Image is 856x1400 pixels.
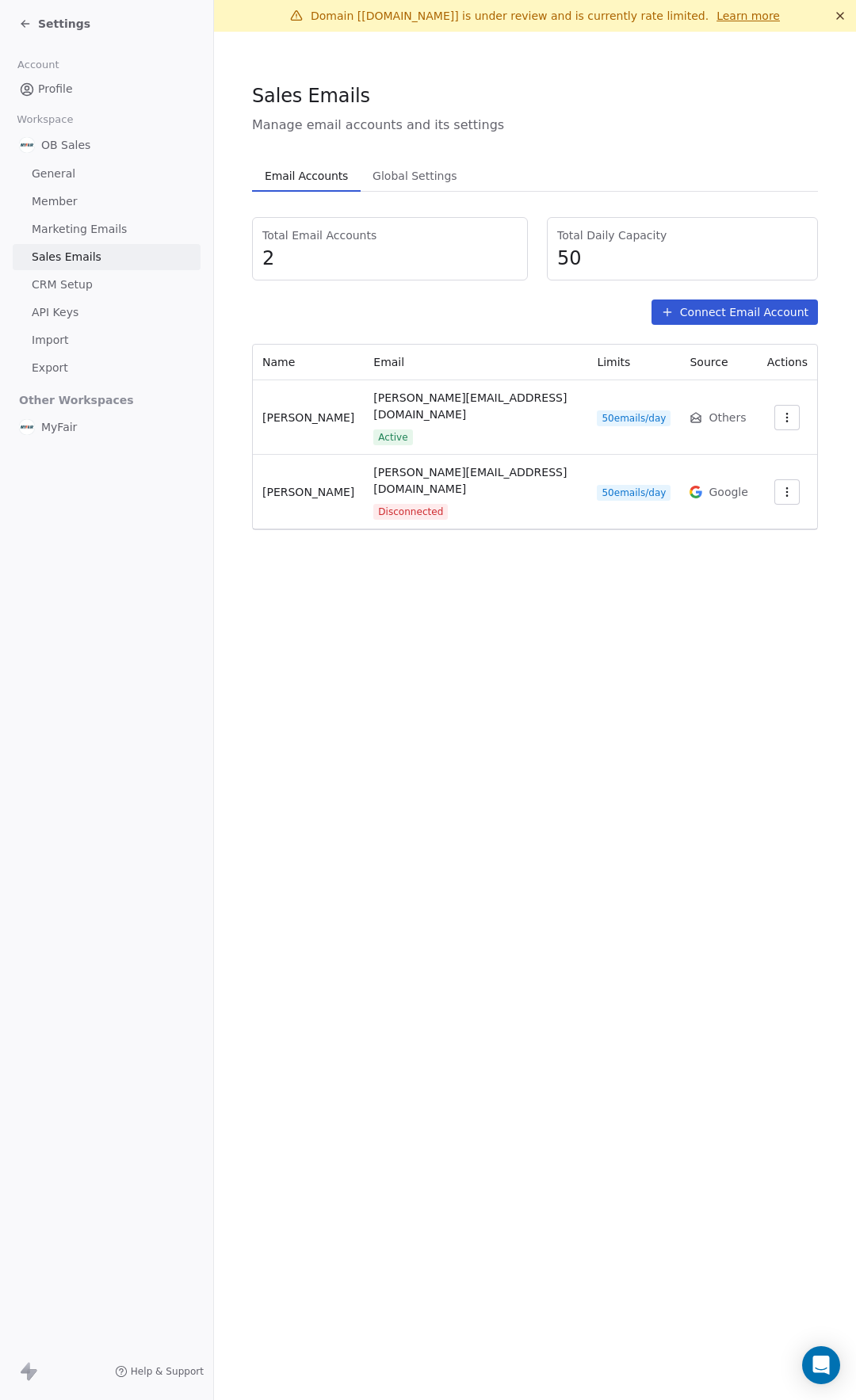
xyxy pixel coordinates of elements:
[262,486,354,498] span: [PERSON_NAME]
[802,1346,840,1384] div: Open Intercom Messenger
[19,137,35,153] img: %C3%AC%C2%9B%C2%90%C3%AD%C2%98%C2%95%20%C3%AB%C2%A1%C2%9C%C3%AA%C2%B3%C2%A0(white+round).png
[366,165,464,187] span: Global Settings
[13,327,201,353] a: Import
[19,419,35,435] img: %C3%AC%C2%9B%C2%90%C3%AD%C2%98%C2%95%20%C3%AB%C2%A1%C2%9C%C3%AA%C2%B3%C2%A0(white+round).png
[557,227,808,243] span: Total Daily Capacity
[115,1365,204,1378] a: Help & Support
[32,166,75,182] span: General
[373,429,412,445] span: Active
[13,387,140,413] span: Other Workspaces
[38,16,90,32] span: Settings
[373,504,448,520] span: Disconnected
[717,8,780,24] a: Learn more
[767,356,808,368] span: Actions
[32,360,68,376] span: Export
[41,419,77,435] span: MyFair
[32,277,93,293] span: CRM Setup
[597,485,671,501] span: 50 emails/day
[13,76,201,102] a: Profile
[131,1365,204,1378] span: Help & Support
[13,189,201,215] a: Member
[13,244,201,270] a: Sales Emails
[373,356,404,368] span: Email
[252,116,818,135] span: Manage email accounts and its settings
[32,332,68,349] span: Import
[709,410,746,425] span: Others
[10,53,66,77] span: Account
[262,411,354,424] span: [PERSON_NAME]
[13,272,201,298] a: CRM Setup
[709,484,747,500] span: Google
[13,299,201,326] a: API Keys
[258,165,354,187] span: Email Accounts
[19,16,90,32] a: Settings
[262,227,518,243] span: Total Email Accounts
[38,81,73,97] span: Profile
[32,193,78,210] span: Member
[373,464,578,498] span: [PERSON_NAME][EMAIL_ADDRESS][DOMAIN_NAME]
[262,356,295,368] span: Name
[13,216,201,242] a: Marketing Emails
[652,299,818,325] button: Connect Email Account
[262,246,518,270] span: 2
[13,161,201,187] a: General
[597,356,630,368] span: Limits
[690,356,728,368] span: Source
[13,355,201,381] a: Export
[557,246,808,270] span: 50
[373,390,578,423] span: [PERSON_NAME][EMAIL_ADDRESS][DOMAIN_NAME]
[311,10,709,22] span: Domain [[DOMAIN_NAME]] is under review and is currently rate limited.
[32,221,127,238] span: Marketing Emails
[32,249,101,265] span: Sales Emails
[32,304,78,321] span: API Keys
[10,108,80,132] span: Workspace
[597,410,671,426] span: 50 emails/day
[41,137,90,153] span: OB Sales
[252,84,370,108] span: Sales Emails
